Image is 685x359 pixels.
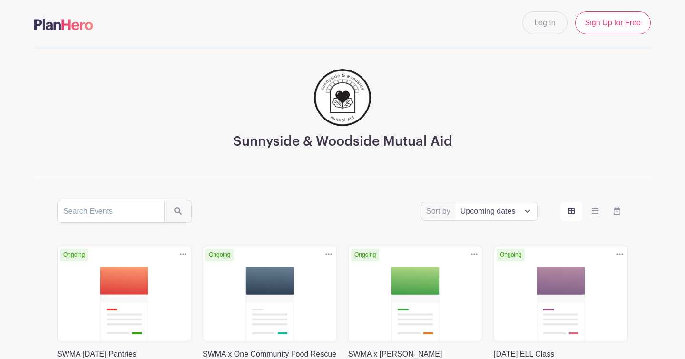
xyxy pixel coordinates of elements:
div: order and view [560,202,628,221]
img: logo-507f7623f17ff9eddc593b1ce0a138ce2505c220e1c5a4e2b4648c50719b7d32.svg [34,19,93,30]
a: Sign Up for Free [575,11,651,34]
label: Sort by [426,206,453,217]
img: 256.png [314,69,371,126]
a: Log In [522,11,567,34]
input: Search Events [57,200,165,223]
h3: Sunnyside & Woodside Mutual Aid [233,134,452,150]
